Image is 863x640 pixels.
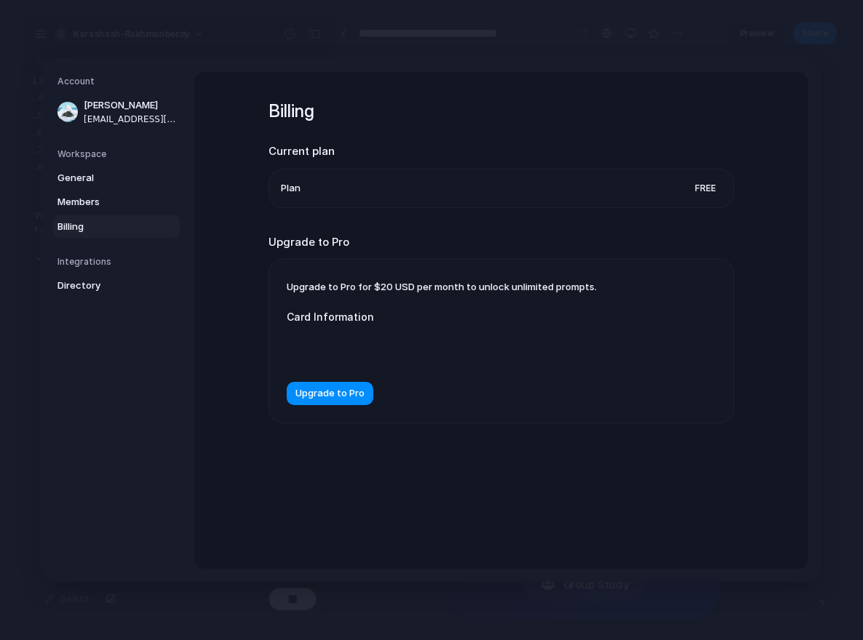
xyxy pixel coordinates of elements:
button: Arabic Alphabet [56,337,227,372]
a: Members [53,191,180,214]
a: General [53,166,180,189]
a: Directory [53,274,180,297]
a: Billing [53,215,180,238]
span: Plan [281,180,301,195]
p: Try our interactive learning modules and discover how we make [DEMOGRAPHIC_DATA] education engagi... [17,212,266,314]
span: [PERSON_NAME] [84,98,177,113]
h5: Integrations [57,255,180,268]
span: Billing [57,219,151,233]
span: EduUmmah [47,13,126,33]
img: Logo [12,9,41,38]
iframe: Secure card payment input frame [298,342,566,356]
h5: Workspace [57,147,180,160]
span: Directory [57,279,151,293]
h1: Experience EduUmmah [17,131,266,201]
h5: Account [57,75,180,88]
span: General [57,170,151,185]
span: Upgrade to Pro [295,386,365,401]
span: Upgrade to Pro for $20 USD per month to unlock unlimited prompts. [287,281,597,292]
span: Free [689,180,722,195]
button: Upgrade to Pro [287,382,373,405]
h2: Upgrade to Pro [269,233,734,250]
button: [DEMOGRAPHIC_DATA] 500 Words [17,431,266,483]
h1: Billing [269,98,734,124]
button: Group Study [78,495,205,529]
a: [PERSON_NAME][EMAIL_ADDRESS][DOMAIN_NAME] [53,94,180,130]
span: [EMAIL_ADDRESS][DOMAIN_NAME] [84,112,177,125]
span: Members [57,195,151,209]
button: Tajweed Rules [71,384,212,419]
label: Card Information [287,309,578,324]
h2: Current plan [269,143,734,160]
